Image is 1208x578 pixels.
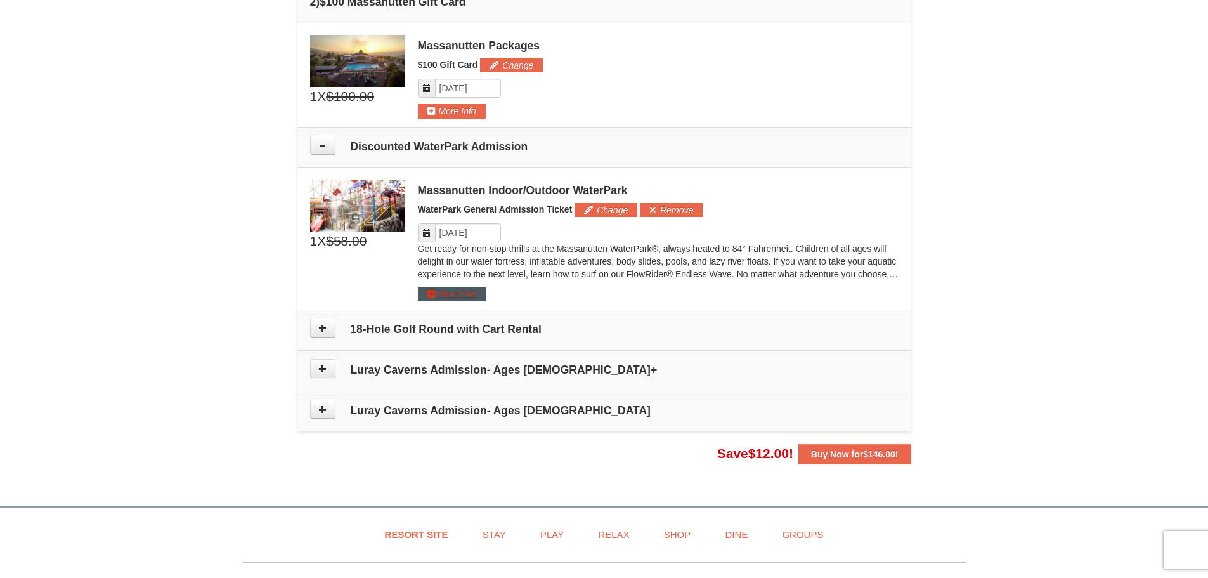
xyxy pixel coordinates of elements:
img: 6619917-1403-22d2226d.jpg [310,180,405,232]
button: More Info [418,104,486,118]
button: Change [480,58,543,72]
span: $12.00 [748,446,789,461]
button: Buy Now for$146.00! [798,444,911,464]
span: 1 [310,232,318,251]
a: Play [524,520,580,549]
a: Resort Site [369,520,464,549]
div: Massanutten Indoor/Outdoor WaterPark [418,184,899,197]
span: 1 [310,87,318,106]
button: More Info [418,287,486,301]
h4: 18-Hole Golf Round with Cart Rental [310,323,899,336]
a: Stay [467,520,522,549]
span: $146.00 [863,449,895,459]
p: Get ready for non-stop thrills at the Massanutten WaterPark®, always heated to 84° Fahrenheit. Ch... [418,242,899,280]
a: Relax [582,520,645,549]
span: $58.00 [326,232,367,251]
h4: Luray Caverns Admission- Ages [DEMOGRAPHIC_DATA] [310,404,899,417]
a: Dine [709,520,763,549]
span: $100 Gift Card [418,60,478,70]
a: Groups [766,520,839,549]
a: Shop [648,520,707,549]
span: X [317,87,326,106]
span: Save ! [717,446,793,461]
span: $100.00 [326,87,374,106]
span: WaterPark General Admission Ticket [418,204,573,214]
div: Massanutten Packages [418,39,899,52]
button: Change [575,203,637,217]
h4: Luray Caverns Admission- Ages [DEMOGRAPHIC_DATA]+ [310,364,899,376]
h4: Discounted WaterPark Admission [310,140,899,153]
span: X [317,232,326,251]
button: Remove [640,203,703,217]
img: 6619879-1.jpg [310,35,405,87]
strong: Buy Now for ! [811,449,899,459]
